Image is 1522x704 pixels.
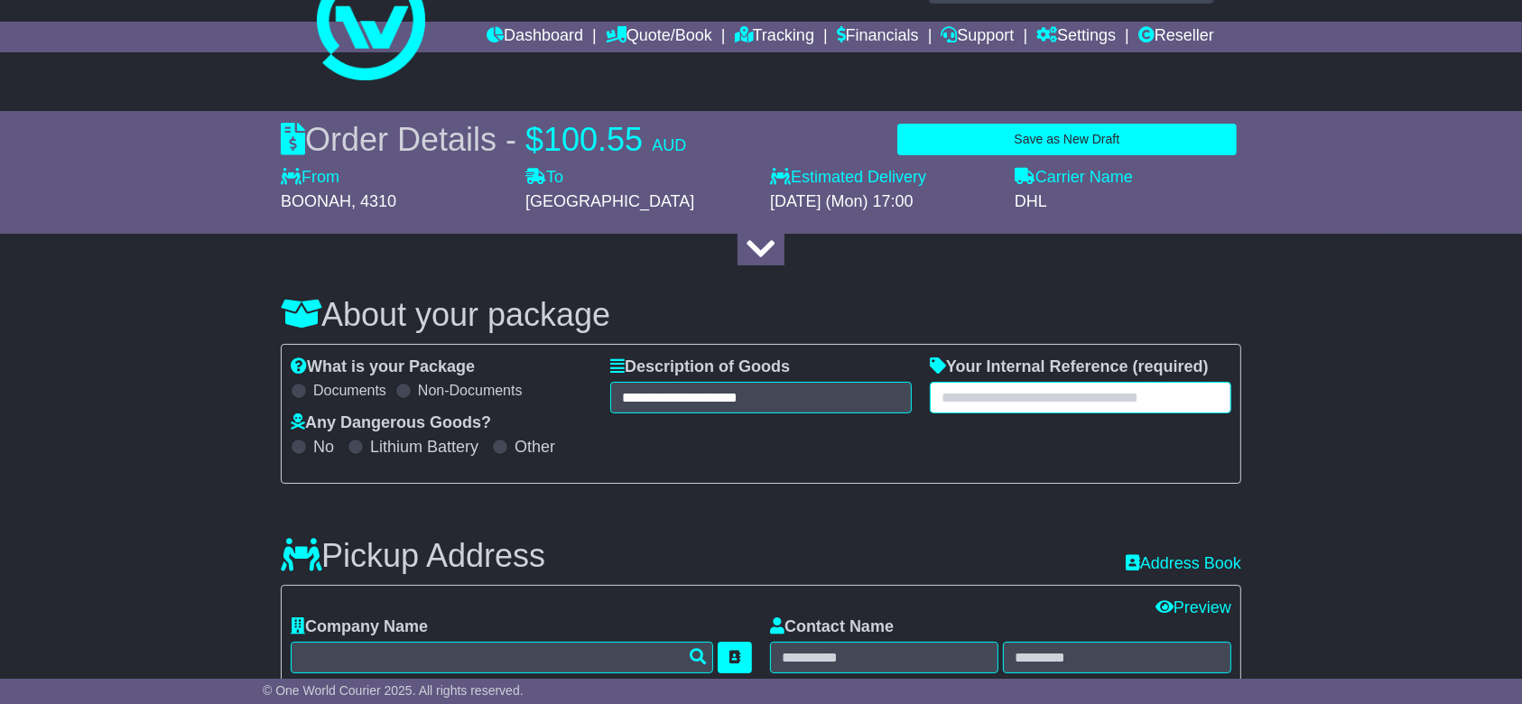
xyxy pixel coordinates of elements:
label: Company Name [291,617,428,637]
span: 100.55 [543,121,643,158]
div: Order Details - [281,120,686,159]
h3: Pickup Address [281,538,545,574]
label: To [525,168,563,188]
span: BOONAH [281,192,351,210]
label: Any Dangerous Goods? [291,413,491,433]
label: What is your Package [291,357,475,377]
a: Address Book [1126,554,1241,574]
a: Tracking [735,22,814,52]
label: Your Internal Reference (required) [930,357,1209,377]
h3: About your package [281,297,1241,333]
label: Documents [313,382,386,399]
a: Quote/Book [606,22,712,52]
label: From [281,168,339,188]
label: Contact Name [770,617,894,637]
label: Estimated Delivery [770,168,997,188]
div: [DATE] (Mon) 17:00 [770,192,997,212]
label: Non-Documents [418,382,523,399]
a: Financials [837,22,919,52]
label: No [313,438,334,458]
label: Description of Goods [610,357,790,377]
a: Settings [1036,22,1116,52]
div: DHL [1015,192,1241,212]
a: Preview [1155,598,1231,616]
a: Dashboard [487,22,583,52]
span: [GEOGRAPHIC_DATA] [525,192,694,210]
span: AUD [652,136,686,154]
button: Save as New Draft [897,124,1237,155]
label: Carrier Name [1015,168,1133,188]
a: Reseller [1138,22,1214,52]
a: Support [941,22,1014,52]
span: © One World Courier 2025. All rights reserved. [263,683,524,698]
label: Other [515,438,555,458]
label: Lithium Battery [370,438,478,458]
span: , 4310 [351,192,396,210]
span: $ [525,121,543,158]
